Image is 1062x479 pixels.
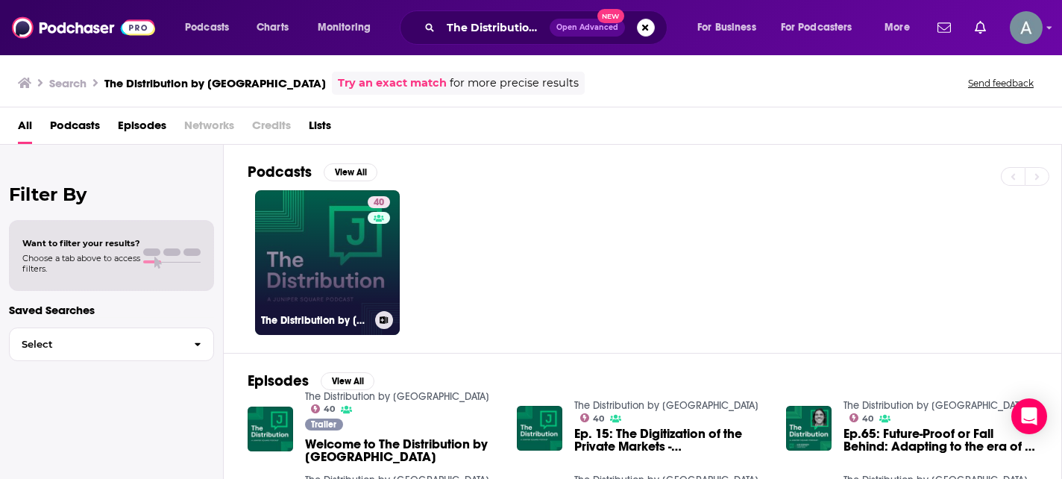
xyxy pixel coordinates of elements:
span: Select [10,339,182,349]
button: open menu [687,16,775,40]
a: Ep. 15: The Digitization of the Private Markets - Alex Robinson - CEO and Co-Founder at Juniper S... [574,428,768,453]
h3: Search [49,76,87,90]
span: Trailer [311,420,336,429]
span: Podcasts [185,17,229,38]
img: Ep. 15: The Digitization of the Private Markets - Alex Robinson - CEO and Co-Founder at Juniper S... [517,406,562,451]
h2: Filter By [9,184,214,205]
button: Show profile menu [1010,11,1043,44]
a: Show notifications dropdown [969,15,992,40]
a: Podcasts [50,113,100,144]
h3: The Distribution by [GEOGRAPHIC_DATA] [104,76,326,90]
div: Open Intercom Messenger [1011,398,1047,434]
h2: Episodes [248,372,309,390]
a: 40The Distribution by [GEOGRAPHIC_DATA] [255,190,400,335]
a: 40 [580,413,605,422]
span: Charts [257,17,289,38]
button: Select [9,328,214,361]
span: Credits [252,113,291,144]
a: 40 [849,413,874,422]
span: Choose a tab above to access filters. [22,253,140,274]
a: Try an exact match [338,75,447,92]
h2: Podcasts [248,163,312,181]
h3: The Distribution by [GEOGRAPHIC_DATA] [261,314,369,327]
span: 40 [593,416,604,422]
span: 40 [374,195,384,210]
img: User Profile [1010,11,1043,44]
a: The Distribution by Juniper Square [574,399,758,412]
a: 40 [311,404,336,413]
button: Open AdvancedNew [550,19,625,37]
a: The Distribution by Juniper Square [843,399,1028,412]
button: Send feedback [964,77,1038,90]
span: Want to filter your results? [22,238,140,248]
span: Networks [184,113,234,144]
span: Ep. 15: The Digitization of the Private Markets - [PERSON_NAME] - CEO and Co-Founder at [GEOGRAPH... [574,428,768,453]
div: Search podcasts, credits, & more... [414,10,682,45]
img: Ep.65: Future-Proof or Fall Behind: Adapting to the era of AI and new Private Markets Participant... [786,406,832,451]
span: 40 [324,406,335,413]
span: 40 [862,416,873,422]
span: Logged in as aseymour [1010,11,1043,44]
a: Charts [247,16,298,40]
button: open menu [874,16,929,40]
span: For Podcasters [781,17,852,38]
button: open menu [307,16,390,40]
a: Welcome to The Distribution by Juniper Square [305,438,499,463]
input: Search podcasts, credits, & more... [441,16,550,40]
a: PodcastsView All [248,163,377,181]
a: Lists [309,113,331,144]
span: for more precise results [450,75,579,92]
button: open menu [175,16,248,40]
span: More [885,17,910,38]
a: All [18,113,32,144]
a: Ep.65: Future-Proof or Fall Behind: Adapting to the era of AI and new Private Markets Participant... [843,428,1037,453]
span: For Business [697,17,756,38]
img: Welcome to The Distribution by Juniper Square [248,407,293,452]
span: New [597,9,624,23]
a: The Distribution by Juniper Square [305,390,489,403]
a: Episodes [118,113,166,144]
a: Show notifications dropdown [931,15,957,40]
p: Saved Searches [9,303,214,317]
button: View All [321,372,374,390]
span: Monitoring [318,17,371,38]
a: EpisodesView All [248,372,374,390]
button: open menu [771,16,874,40]
span: Open Advanced [556,24,618,31]
button: View All [324,163,377,181]
span: Welcome to The Distribution by [GEOGRAPHIC_DATA] [305,438,499,463]
a: 40 [368,196,390,208]
img: Podchaser - Follow, Share and Rate Podcasts [12,13,155,42]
